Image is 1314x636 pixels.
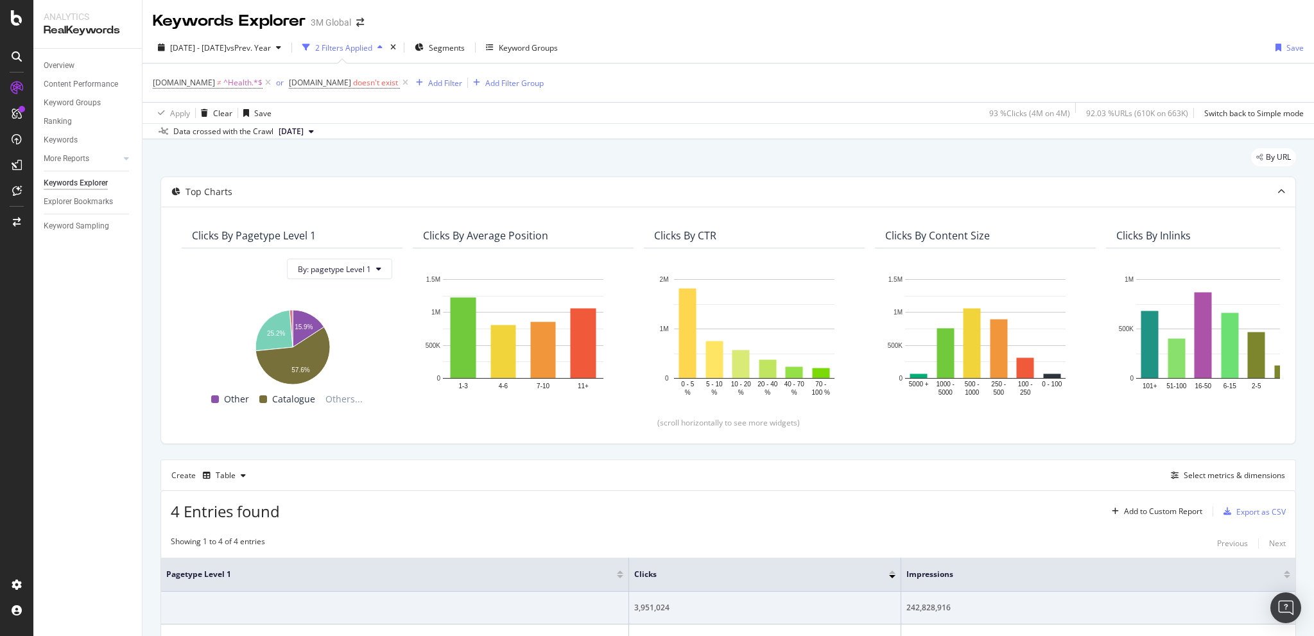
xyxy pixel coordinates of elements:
button: Add to Custom Report [1107,501,1202,522]
div: Keywords Explorer [153,10,306,32]
div: Open Intercom Messenger [1270,592,1301,623]
text: % [765,389,770,396]
text: 0 [899,375,903,382]
div: Switch back to Simple mode [1204,108,1304,119]
text: 16-50 [1195,382,1211,390]
text: 0 [665,375,669,382]
div: Overview [44,59,74,73]
svg: A chart. [885,273,1085,397]
text: 500K [426,342,441,349]
text: % [711,389,717,396]
span: doesn't exist [353,77,398,88]
button: Table [198,465,251,486]
text: 4-6 [499,382,508,390]
span: By URL [1266,153,1291,161]
a: Ranking [44,115,133,128]
div: Select metrics & dimensions [1184,470,1285,481]
div: Keyword Groups [499,42,558,53]
text: 6-15 [1223,382,1236,390]
text: 1M [1125,276,1134,283]
text: 2-5 [1252,382,1261,390]
text: 11+ [578,382,589,390]
span: Impressions [906,569,1265,580]
div: 3M Global [311,16,351,29]
text: % [791,389,797,396]
text: 0 - 5 [681,381,694,388]
button: Apply [153,103,190,123]
text: 1000 [965,389,980,396]
div: Save [254,108,272,119]
div: 93 % Clicks ( 4M on 4M ) [989,108,1070,119]
text: 25.2% [267,330,285,337]
button: or [276,76,284,89]
div: More Reports [44,152,89,166]
a: Explorer Bookmarks [44,195,133,209]
button: Save [1270,37,1304,58]
text: 500K [888,342,903,349]
div: Add to Custom Report [1124,508,1202,515]
a: Overview [44,59,133,73]
button: Next [1269,536,1286,551]
text: 15.9% [295,323,313,331]
svg: A chart. [423,273,623,397]
span: ^Health.*$ [223,74,263,92]
div: legacy label [1251,148,1296,166]
span: 2025 Jul. 27th [279,126,304,137]
span: Clicks [634,569,870,580]
text: 5 - 10 [706,381,723,388]
button: Export as CSV [1218,501,1286,522]
span: ≠ [217,77,221,88]
button: Add Filter [411,75,462,90]
text: 1.5M [888,276,903,283]
div: Save [1286,42,1304,53]
text: 40 - 70 [784,381,805,388]
text: 500 [993,389,1004,396]
text: % [685,389,691,396]
div: 242,828,916 [906,602,1290,614]
span: [DOMAIN_NAME] [289,77,351,88]
div: Showing 1 to 4 of 4 entries [171,536,265,551]
div: Apply [170,108,190,119]
svg: A chart. [654,273,854,397]
div: Create [171,465,251,486]
text: 2M [660,276,669,283]
text: 0 [1130,375,1134,382]
svg: A chart. [192,304,392,386]
text: 250 - [991,381,1006,388]
div: Clicks By Content Size [885,229,990,242]
div: times [388,41,399,54]
text: 0 [437,375,440,382]
div: Clicks By CTR [654,229,716,242]
button: Keyword Groups [481,37,563,58]
a: Content Performance [44,78,133,91]
div: Keyword Sampling [44,219,109,233]
button: [DATE] - [DATE]vsPrev. Year [153,37,286,58]
div: Explorer Bookmarks [44,195,113,209]
button: [DATE] [273,124,319,139]
span: Other [224,391,249,407]
div: Content Performance [44,78,118,91]
a: Keywords Explorer [44,176,133,190]
text: 51-100 [1166,382,1187,390]
span: Others... [320,391,368,407]
button: Switch back to Simple mode [1199,103,1304,123]
button: Segments [410,37,470,58]
text: 1M [431,309,440,316]
div: Keywords Explorer [44,176,108,190]
span: [DATE] - [DATE] [170,42,227,53]
a: Keywords [44,133,133,147]
text: 500K [1119,325,1134,332]
text: 1M [660,325,669,332]
div: Next [1269,538,1286,549]
text: 100 - [1018,381,1033,388]
span: vs Prev. Year [227,42,271,53]
button: Clear [196,103,232,123]
div: Add Filter [428,78,462,89]
a: Keyword Sampling [44,219,133,233]
button: Save [238,103,272,123]
div: Export as CSV [1236,506,1286,517]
